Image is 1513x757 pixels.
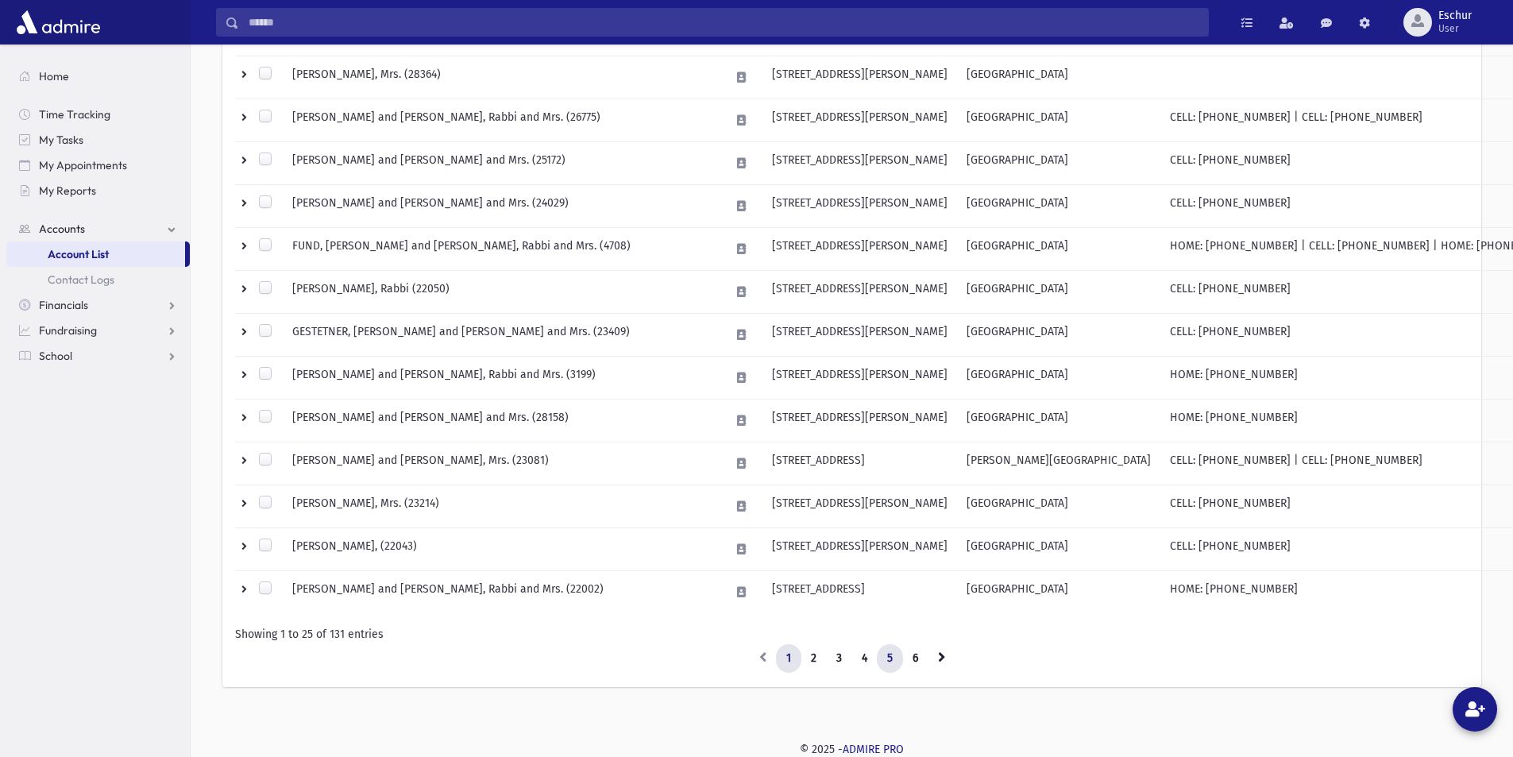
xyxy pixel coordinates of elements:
[283,571,720,614] td: [PERSON_NAME] and [PERSON_NAME], Rabbi and Mrs. (22002)
[957,314,1160,357] td: [GEOGRAPHIC_DATA]
[957,571,1160,614] td: [GEOGRAPHIC_DATA]
[283,442,720,485] td: [PERSON_NAME] and [PERSON_NAME], Mrs. (23081)
[6,343,190,369] a: School
[283,228,720,271] td: FUND, [PERSON_NAME] and [PERSON_NAME], Rabbi and Mrs. (4708)
[283,185,720,228] td: [PERSON_NAME] and [PERSON_NAME] and Mrs. (24029)
[762,357,957,400] td: [STREET_ADDRESS][PERSON_NAME]
[283,400,720,442] td: [PERSON_NAME] and [PERSON_NAME] and Mrs. (28158)
[39,69,69,83] span: Home
[801,644,827,673] a: 2
[957,228,1160,271] td: [GEOGRAPHIC_DATA]
[843,743,904,756] a: ADMIRE PRO
[6,216,190,241] a: Accounts
[283,485,720,528] td: [PERSON_NAME], Mrs. (23214)
[39,298,88,312] span: Financials
[6,102,190,127] a: Time Tracking
[1438,10,1472,22] span: Eschur
[776,644,801,673] a: 1
[957,56,1160,99] td: [GEOGRAPHIC_DATA]
[877,644,903,673] a: 5
[762,528,957,571] td: [STREET_ADDRESS][PERSON_NAME]
[6,241,185,267] a: Account List
[39,133,83,147] span: My Tasks
[762,571,957,614] td: [STREET_ADDRESS]
[957,485,1160,528] td: [GEOGRAPHIC_DATA]
[283,142,720,185] td: [PERSON_NAME] and [PERSON_NAME] and Mrs. (25172)
[283,271,720,314] td: [PERSON_NAME], Rabbi (22050)
[48,272,114,287] span: Contact Logs
[957,528,1160,571] td: [GEOGRAPHIC_DATA]
[957,271,1160,314] td: [GEOGRAPHIC_DATA]
[762,99,957,142] td: [STREET_ADDRESS][PERSON_NAME]
[762,142,957,185] td: [STREET_ADDRESS][PERSON_NAME]
[957,99,1160,142] td: [GEOGRAPHIC_DATA]
[283,357,720,400] td: [PERSON_NAME] and [PERSON_NAME], Rabbi and Mrs. (3199)
[6,178,190,203] a: My Reports
[957,185,1160,228] td: [GEOGRAPHIC_DATA]
[6,64,190,89] a: Home
[762,185,957,228] td: [STREET_ADDRESS][PERSON_NAME]
[957,400,1160,442] td: [GEOGRAPHIC_DATA]
[762,400,957,442] td: [STREET_ADDRESS][PERSON_NAME]
[1438,22,1472,35] span: User
[6,127,190,153] a: My Tasks
[6,153,190,178] a: My Appointments
[762,271,957,314] td: [STREET_ADDRESS][PERSON_NAME]
[239,8,1208,37] input: Search
[39,349,72,363] span: School
[762,442,957,485] td: [STREET_ADDRESS]
[851,644,878,673] a: 4
[762,228,957,271] td: [STREET_ADDRESS][PERSON_NAME]
[6,292,190,318] a: Financials
[39,107,110,122] span: Time Tracking
[762,485,957,528] td: [STREET_ADDRESS][PERSON_NAME]
[762,314,957,357] td: [STREET_ADDRESS][PERSON_NAME]
[6,318,190,343] a: Fundraising
[957,442,1160,485] td: [PERSON_NAME][GEOGRAPHIC_DATA]
[39,183,96,198] span: My Reports
[283,99,720,142] td: [PERSON_NAME] and [PERSON_NAME], Rabbi and Mrs. (26775)
[39,158,127,172] span: My Appointments
[39,222,85,236] span: Accounts
[826,644,852,673] a: 3
[48,247,109,261] span: Account List
[235,626,1469,643] div: Showing 1 to 25 of 131 entries
[283,528,720,571] td: [PERSON_NAME], (22043)
[39,323,97,338] span: Fundraising
[283,314,720,357] td: GESTETNER, [PERSON_NAME] and [PERSON_NAME] and Mrs. (23409)
[902,644,928,673] a: 6
[762,56,957,99] td: [STREET_ADDRESS][PERSON_NAME]
[957,357,1160,400] td: [GEOGRAPHIC_DATA]
[13,6,104,38] img: AdmirePro
[957,142,1160,185] td: [GEOGRAPHIC_DATA]
[6,267,190,292] a: Contact Logs
[283,56,720,99] td: [PERSON_NAME], Mrs. (28364)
